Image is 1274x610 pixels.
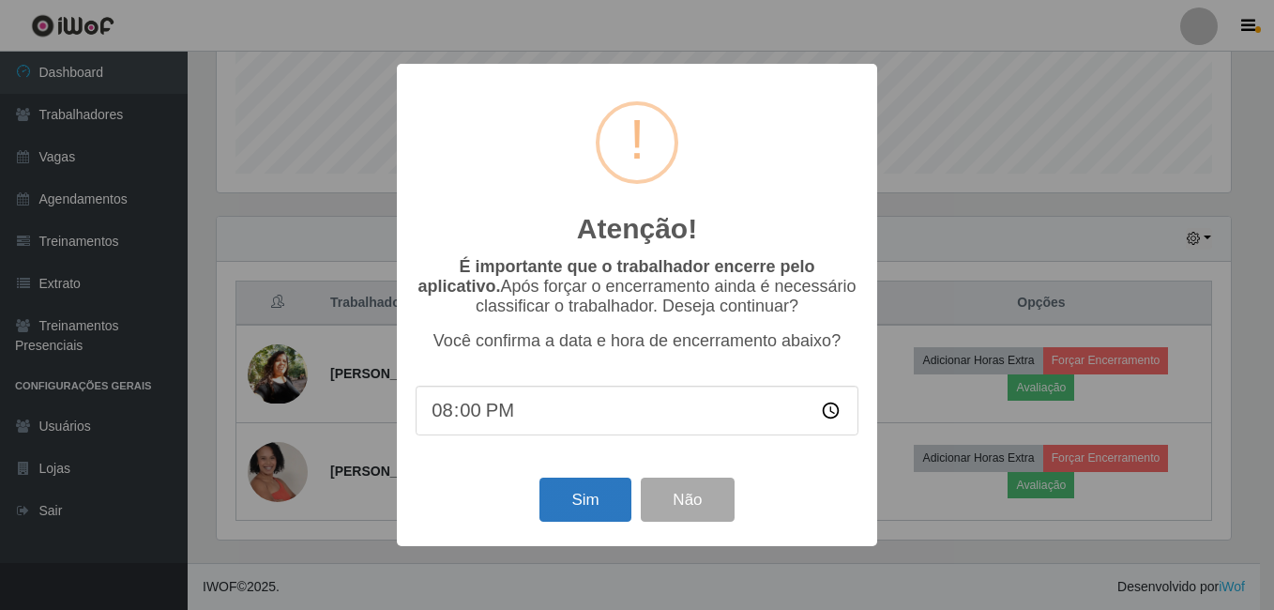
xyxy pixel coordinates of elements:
[416,331,858,351] p: Você confirma a data e hora de encerramento abaixo?
[577,212,697,246] h2: Atenção!
[641,478,734,522] button: Não
[539,478,630,522] button: Sim
[417,257,814,296] b: É importante que o trabalhador encerre pelo aplicativo.
[416,257,858,316] p: Após forçar o encerramento ainda é necessário classificar o trabalhador. Deseja continuar?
